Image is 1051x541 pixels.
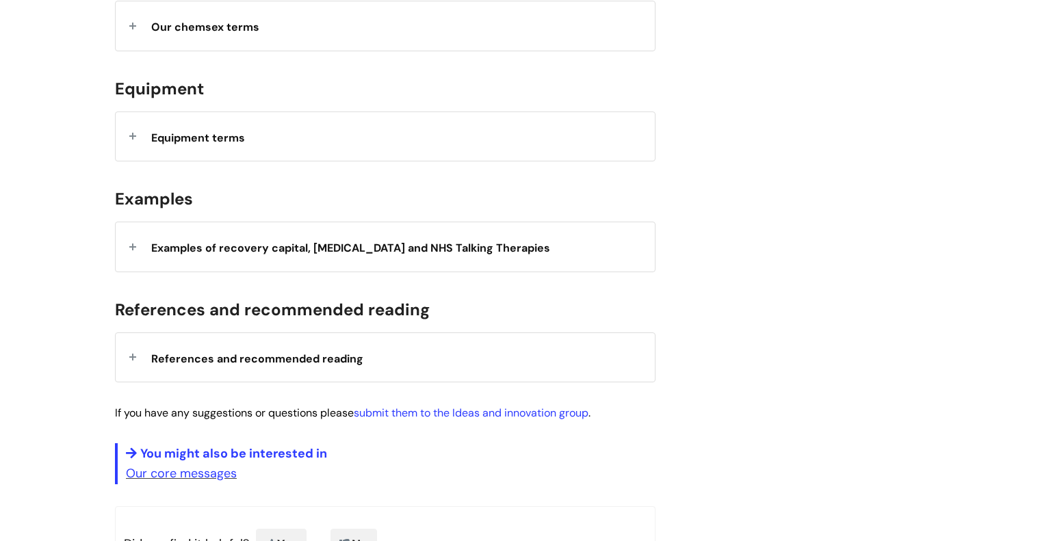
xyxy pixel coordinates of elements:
a: Our core messages [126,465,237,481]
span: Examples [115,188,193,209]
span: Our chemsex terms [151,20,259,34]
span: Examples of recovery capital, [MEDICAL_DATA] and NHS Talking Therapies [151,241,550,255]
span: References and recommended reading [151,352,363,366]
span: Equipment [115,78,204,99]
span: If you have any suggestions or questions please . [115,406,591,420]
span: You might also be interested in [126,445,327,462]
a: submit them to the Ideas and innovation group [354,406,588,420]
span: References and recommended reading [115,299,430,320]
span: Equipment terms [151,131,245,145]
